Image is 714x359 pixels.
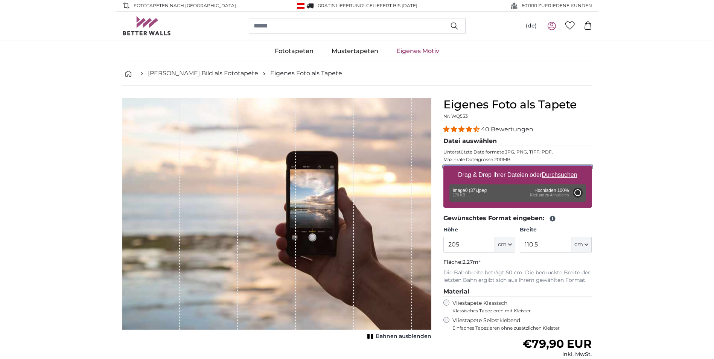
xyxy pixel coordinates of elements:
[463,259,481,265] span: 2.27m²
[443,259,592,266] p: Fläche:
[542,172,577,178] u: Durchsuchen
[122,98,431,342] div: 1 of 1
[452,300,586,314] label: Vliestapete Klassisch
[134,2,236,9] span: Fototapeten nach [GEOGRAPHIC_DATA]
[365,331,431,342] button: Bahnen ausblenden
[443,137,592,146] legend: Datei auswählen
[443,226,515,234] label: Höhe
[522,2,592,9] span: 60'000 ZUFRIEDENE KUNDEN
[520,19,543,33] button: (de)
[443,149,592,155] p: Unterstützte Dateiformate JPG, PNG, TIFF, PDF.
[443,269,592,284] p: Die Bahnbreite beträgt 50 cm. Die bedruckte Breite der letzten Bahn ergibt sich aus Ihrem gewählt...
[148,69,258,78] a: [PERSON_NAME] Bild als Fototapete
[443,214,592,223] legend: Gewünschtes Format eingeben:
[452,317,592,331] label: Vliestapete Selbstklebend
[376,333,431,340] span: Bahnen ausblenden
[571,237,592,253] button: cm
[323,41,387,61] a: Mustertapeten
[574,241,583,248] span: cm
[443,287,592,297] legend: Material
[366,3,417,8] span: Geliefert bis [DATE]
[523,351,592,358] div: inkl. MwSt.
[523,337,592,351] span: €79,90 EUR
[498,241,507,248] span: cm
[520,226,592,234] label: Breite
[318,3,364,8] span: GRATIS Lieferung!
[122,61,592,86] nav: breadcrumbs
[443,113,468,119] span: Nr. WQ553
[122,16,171,35] img: Betterwalls
[443,157,592,163] p: Maximale Dateigrösse 200MB.
[495,237,515,253] button: cm
[364,3,417,8] span: -
[297,3,304,9] img: Österreich
[270,69,342,78] a: Eigenes Foto als Tapete
[443,98,592,111] h1: Eigenes Foto als Tapete
[266,41,323,61] a: Fototapeten
[452,325,592,331] span: Einfaches Tapezieren ohne zusätzlichen Kleister
[455,167,580,183] label: Drag & Drop Ihrer Dateien oder
[387,41,448,61] a: Eigenes Motiv
[452,308,586,314] span: Klassisches Tapezieren mit Kleister
[443,126,481,133] span: 4.38 stars
[481,126,533,133] span: 40 Bewertungen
